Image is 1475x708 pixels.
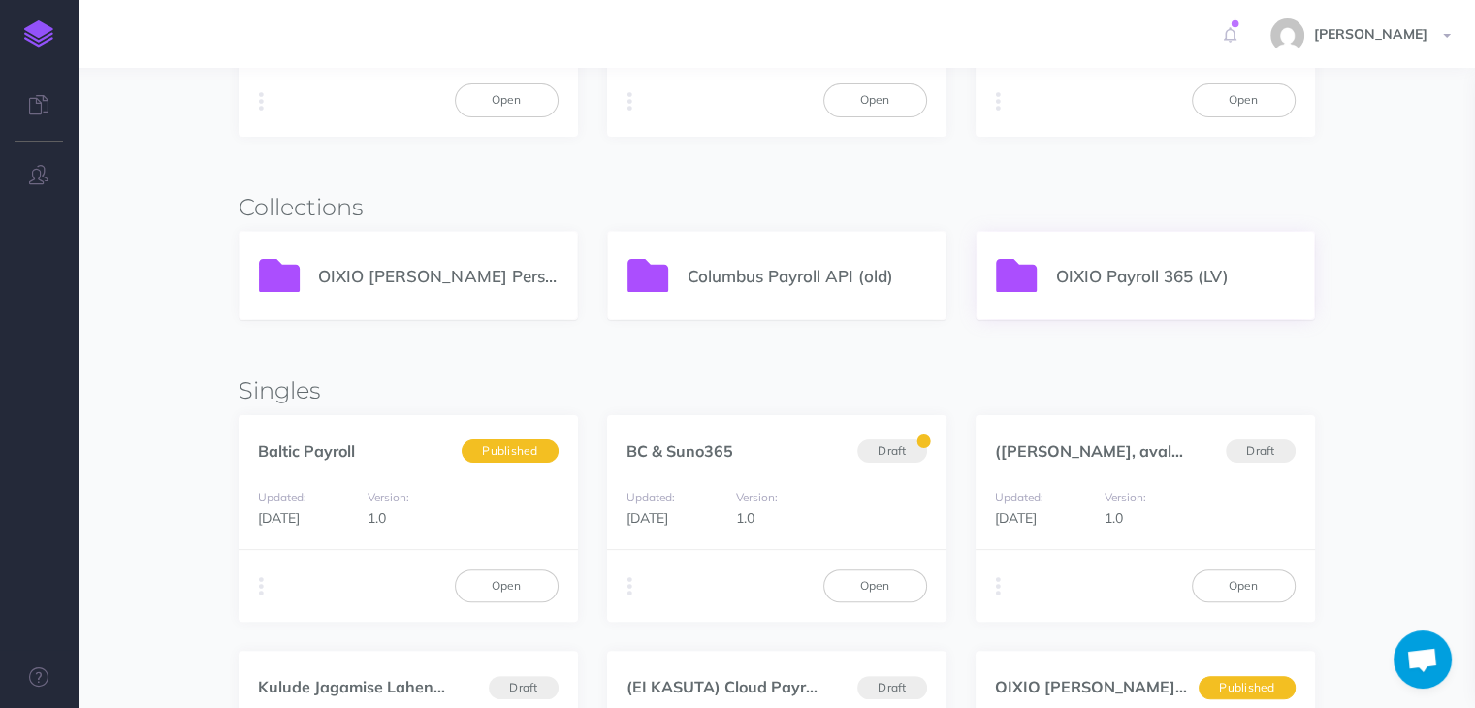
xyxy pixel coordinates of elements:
[455,569,559,602] a: Open
[258,509,300,527] span: [DATE]
[626,509,668,527] span: [DATE]
[995,509,1037,527] span: [DATE]
[995,441,1241,461] a: ([PERSON_NAME], avaldamata...
[239,378,1315,403] h3: Singles
[1192,83,1296,116] a: Open
[258,677,455,696] a: Kulude Jagamise Lahend...
[627,88,632,115] i: More actions
[1270,18,1304,52] img: 630b0edcb09e2867cb6f5d9ab3c7654e.jpg
[823,83,927,116] a: Open
[996,259,1039,292] img: icon-folder.svg
[736,490,778,504] small: Version:
[258,441,355,461] a: Baltic Payroll
[823,569,927,602] a: Open
[996,88,1001,115] i: More actions
[626,441,733,461] a: BC & Suno365
[1304,25,1437,43] span: [PERSON_NAME]
[1394,630,1452,689] div: Open chat
[626,490,675,504] small: Updated:
[24,20,53,48] img: logo-mark.svg
[1192,569,1296,602] a: Open
[627,259,670,292] img: icon-folder.svg
[995,677,1231,696] a: OIXIO [PERSON_NAME] juhend
[259,259,302,292] img: icon-folder.svg
[996,573,1001,600] i: More actions
[627,573,632,600] i: More actions
[455,83,559,116] a: Open
[239,195,1315,220] h3: Collections
[1055,263,1294,289] p: OIXIO Payroll 365 (LV)
[318,263,557,289] p: OIXIO [PERSON_NAME] Personal 365
[259,573,264,600] i: More actions
[1105,509,1123,527] span: 1.0
[626,677,818,696] a: (EI KASUTA) Cloud Payr...
[736,509,754,527] span: 1.0
[259,88,264,115] i: More actions
[258,490,306,504] small: Updated:
[995,490,1043,504] small: Updated:
[1105,490,1146,504] small: Version:
[368,490,409,504] small: Version:
[368,509,386,527] span: 1.0
[687,263,925,289] p: Columbus Payroll API (old)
